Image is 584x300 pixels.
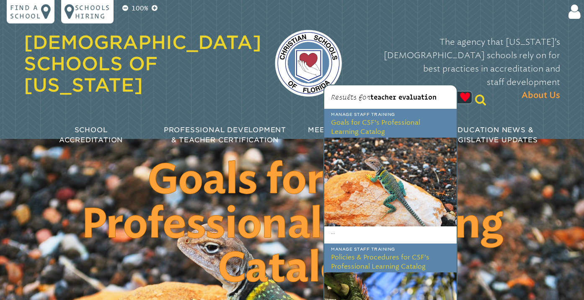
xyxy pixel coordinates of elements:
h3: Policies & Procedures for CSF’s Professional Learning Catalog [324,253,457,272]
span: Education News & Legislative Updates [448,126,537,144]
span: Meetings & Workshops for Educators [308,126,410,144]
img: fuaigwmhppm-dorian-kartalovski_791_530_85_s_c1.jpg [324,138,457,226]
p: The agency that [US_STATE]’s [DEMOGRAPHIC_DATA] schools rely on for best practices in accreditati... [355,35,560,102]
span: teacher evaluation [370,93,437,101]
p: Find a school [10,3,41,20]
p: Manage Staff Training [324,109,457,118]
a: Goals for CSF’s Professional Learning Catalog [331,118,450,228]
p: … [331,228,450,236]
p: 100% [130,3,150,13]
span: School Accreditation [59,126,123,144]
a: [DEMOGRAPHIC_DATA] Schools of [US_STATE] [24,31,261,96]
h3: Goals for CSF’s Professional Learning Catalog [324,118,457,138]
span: Professional Development & Teacher Certification [164,126,286,144]
span: About Us [522,89,560,102]
h1: Goals for CSF’s Professional Learning Catalog [77,159,507,292]
p: Manage Staff Training [324,244,457,253]
img: csf-logo-web-colors.png [275,30,342,97]
p: Schools Hiring [75,3,110,20]
p: Results for [331,92,450,102]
